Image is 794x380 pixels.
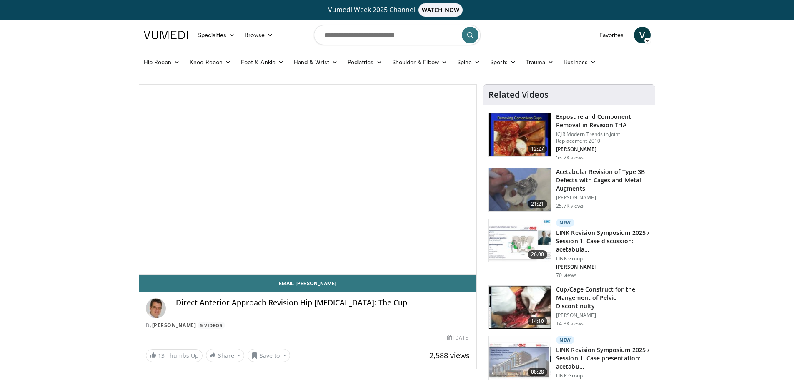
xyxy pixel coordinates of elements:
p: LINK Group [556,255,650,262]
span: 26:00 [528,250,548,259]
a: V [634,27,651,43]
a: Foot & Ankle [236,54,289,70]
span: 2,588 views [429,350,470,360]
p: [PERSON_NAME] [556,146,650,153]
a: Spine [452,54,485,70]
span: 14:10 [528,317,548,325]
a: 13 Thumbs Up [146,349,203,362]
p: 25.7K views [556,203,584,209]
span: 08:28 [528,368,548,376]
a: Specialties [193,27,240,43]
a: Hand & Wrist [289,54,343,70]
h3: LINK Revision Symposium 2025 / Session 1: Case discussion: acetabula… [556,229,650,254]
h4: Related Videos [488,90,549,100]
div: By [146,322,470,329]
button: Save to [248,349,290,362]
a: 21:21 Acetabular Revision of Type 3B Defects with Cages and Metal Augments [PERSON_NAME] 25.7K views [488,168,650,212]
span: 21:21 [528,200,548,208]
span: WATCH NOW [418,3,463,17]
a: Vumedi Week 2025 ChannelWATCH NOW [145,3,649,17]
span: 13 [158,352,165,360]
div: [DATE] [447,334,470,342]
p: New [556,336,574,344]
a: 12:27 Exposure and Component Removal in Revision THA ICJR Modern Trends in Joint Replacement 2010... [488,113,650,161]
a: Business [559,54,601,70]
p: 14.3K views [556,320,584,327]
a: 14:10 Cup/Cage Construct for the Mangement of Pelvic Discontinuity [PERSON_NAME] 14.3K views [488,285,650,330]
h3: Exposure and Component Removal in Revision THA [556,113,650,129]
img: 280228_0002_1.png.150x105_q85_crop-smart_upscale.jpg [489,286,551,329]
h3: Cup/Cage Construct for the Mangement of Pelvic Discontinuity [556,285,650,310]
p: New [556,219,574,227]
a: Email [PERSON_NAME] [139,275,477,292]
p: [PERSON_NAME] [556,264,650,270]
h3: LINK Revision Symposium 2025 / Session 1: Case presentation: acetabu… [556,346,650,371]
a: Hip Recon [139,54,185,70]
img: 1f996077-61f8-47c2-ad59-7d8001d08f30.150x105_q85_crop-smart_upscale.jpg [489,219,551,262]
input: Search topics, interventions [314,25,481,45]
video-js: Video Player [139,85,477,275]
p: ICJR Modern Trends in Joint Replacement 2010 [556,131,650,144]
p: [PERSON_NAME] [556,194,650,201]
p: LINK Group [556,372,650,379]
a: Knee Recon [185,54,236,70]
img: VuMedi Logo [144,31,188,39]
a: 26:00 New LINK Revision Symposium 2025 / Session 1: Case discussion: acetabula… LINK Group [PERSO... [488,219,650,279]
span: 12:27 [528,145,548,153]
img: 66432_0000_3.png.150x105_q85_crop-smart_upscale.jpg [489,168,551,211]
a: Pediatrics [343,54,387,70]
a: Sports [485,54,521,70]
img: e1cbb828-435c-4e91-8169-8a676bbb0d99.150x105_q85_crop-smart_upscale.jpg [489,336,551,380]
h3: Acetabular Revision of Type 3B Defects with Cages and Metal Augments [556,168,650,193]
a: Favorites [594,27,629,43]
img: 297848_0003_1.png.150x105_q85_crop-smart_upscale.jpg [489,113,551,156]
a: Browse [240,27,278,43]
a: [PERSON_NAME] [152,322,196,329]
p: [PERSON_NAME] [556,312,650,319]
p: 70 views [556,272,576,279]
a: 5 Videos [198,322,225,329]
button: Share [206,349,245,362]
p: 53.2K views [556,154,584,161]
a: Trauma [521,54,559,70]
a: Shoulder & Elbow [387,54,452,70]
h4: Direct Anterior Approach Revision Hip [MEDICAL_DATA]: The Cup [176,298,470,307]
img: Avatar [146,298,166,318]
